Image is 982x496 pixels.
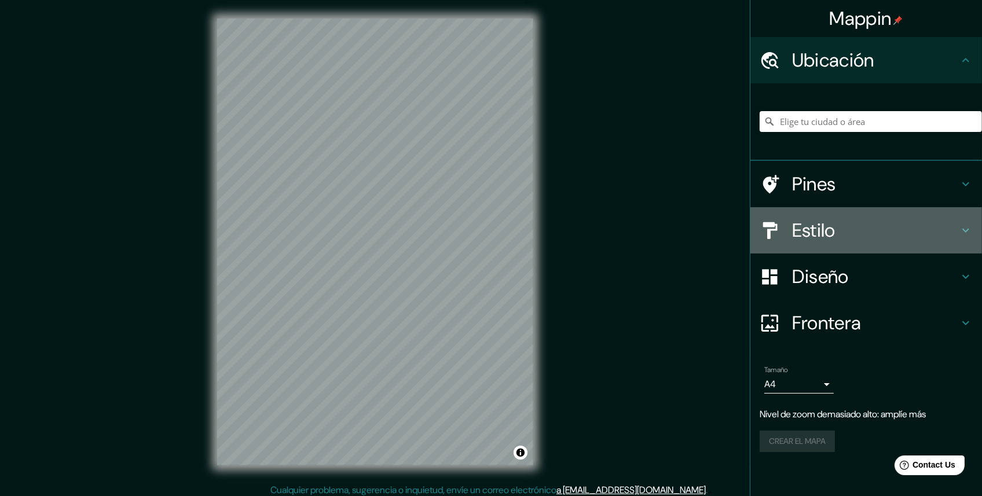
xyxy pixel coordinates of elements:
[879,451,969,483] iframe: Help widget launcher
[750,37,982,83] div: Ubicación
[760,407,973,421] p: Nivel de zoom demasiado alto: amplíe más
[750,207,982,253] div: Estilo
[217,19,533,465] canvas: Mapa
[830,6,892,31] font: Mappin
[792,311,959,335] h4: Frontera
[750,161,982,207] div: Pines
[792,172,959,196] h4: Pines
[760,111,982,132] input: Elige tu ciudad o área
[792,49,959,72] h4: Ubicación
[792,219,959,242] h4: Estilo
[750,300,982,346] div: Frontera
[750,253,982,300] div: Diseño
[764,365,788,375] label: Tamaño
[893,16,903,25] img: pin-icon.png
[792,265,959,288] h4: Diseño
[764,375,834,394] div: A4
[556,484,706,496] a: a [EMAIL_ADDRESS][DOMAIN_NAME]
[514,446,527,460] button: Alternar atribución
